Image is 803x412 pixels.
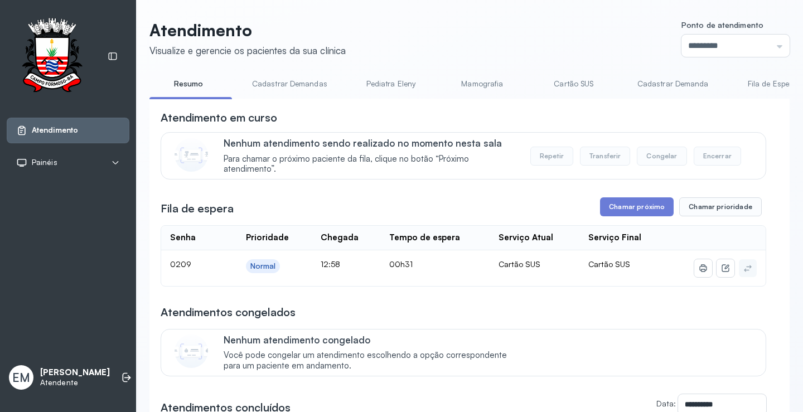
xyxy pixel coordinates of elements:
[250,261,276,271] div: Normal
[241,75,338,93] a: Cadastrar Demandas
[588,232,641,243] div: Serviço Final
[175,138,208,172] img: Imagem de CalloutCard
[32,158,57,167] span: Painéis
[175,335,208,368] img: Imagem de CalloutCard
[224,350,519,371] span: Você pode congelar um atendimento escolhendo a opção correspondente para um paciente em andamento.
[40,367,110,378] p: [PERSON_NAME]
[321,259,340,269] span: 12:58
[681,20,763,30] span: Ponto de atendimento
[161,304,296,320] h3: Atendimentos congelados
[535,75,613,93] a: Cartão SUS
[149,20,346,40] p: Atendimento
[656,399,676,408] label: Data:
[626,75,720,93] a: Cadastrar Demanda
[588,259,630,269] span: Cartão SUS
[32,125,78,135] span: Atendimento
[149,75,228,93] a: Resumo
[161,110,277,125] h3: Atendimento em curso
[149,45,346,56] div: Visualize e gerencie os pacientes da sua clínica
[16,125,120,136] a: Atendimento
[694,147,741,166] button: Encerrar
[170,259,191,269] span: 0209
[499,259,570,269] div: Cartão SUS
[600,197,674,216] button: Chamar próximo
[224,137,519,149] p: Nenhum atendimento sendo realizado no momento nesta sala
[679,197,762,216] button: Chamar prioridade
[637,147,686,166] button: Congelar
[40,378,110,387] p: Atendente
[530,147,573,166] button: Repetir
[389,232,460,243] div: Tempo de espera
[170,232,196,243] div: Senha
[389,259,413,269] span: 00h31
[224,334,519,346] p: Nenhum atendimento congelado
[12,18,92,95] img: Logotipo do estabelecimento
[580,147,631,166] button: Transferir
[161,201,234,216] h3: Fila de espera
[321,232,359,243] div: Chegada
[499,232,553,243] div: Serviço Atual
[352,75,430,93] a: Pediatra Eleny
[246,232,289,243] div: Prioridade
[224,154,519,175] span: Para chamar o próximo paciente da fila, clique no botão “Próximo atendimento”.
[443,75,521,93] a: Mamografia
